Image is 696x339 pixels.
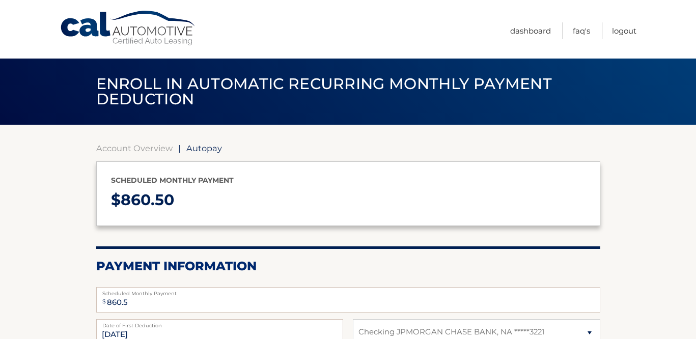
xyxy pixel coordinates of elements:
a: Cal Automotive [60,10,197,46]
span: | [178,143,181,153]
span: $ [99,290,109,313]
span: Enroll in automatic recurring monthly payment deduction [96,74,552,108]
input: Payment Amount [96,287,600,313]
a: Logout [612,22,636,39]
a: Account Overview [96,143,173,153]
label: Scheduled Monthly Payment [96,287,600,295]
a: Dashboard [510,22,551,39]
span: Autopay [186,143,222,153]
p: Scheduled monthly payment [111,174,586,187]
p: $ [111,187,586,214]
h2: Payment Information [96,259,600,274]
a: FAQ's [573,22,590,39]
span: 860.50 [121,190,174,209]
label: Date of First Deduction [96,319,343,327]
